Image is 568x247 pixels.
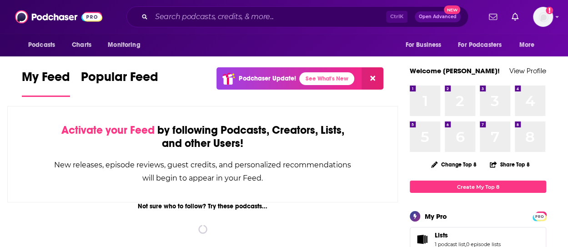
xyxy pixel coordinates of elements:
[425,212,447,221] div: My Pro
[15,8,102,25] img: Podchaser - Follow, Share and Rate Podcasts
[419,15,457,19] span: Open Advanced
[108,39,140,51] span: Monitoring
[399,36,452,54] button: open menu
[151,10,386,24] input: Search podcasts, credits, & more...
[239,75,296,82] p: Podchaser Update!
[546,7,553,14] svg: Add a profile image
[513,36,546,54] button: open menu
[66,36,97,54] a: Charts
[452,36,515,54] button: open menu
[435,231,448,239] span: Lists
[22,69,70,97] a: My Feed
[519,39,535,51] span: More
[81,69,158,97] a: Popular Feed
[509,66,546,75] a: View Profile
[61,123,155,137] span: Activate your Feed
[533,7,553,27] span: Logged in as khileman
[72,39,91,51] span: Charts
[426,159,482,170] button: Change Top 8
[53,124,352,150] div: by following Podcasts, Creators, Lists, and other Users!
[28,39,55,51] span: Podcasts
[534,213,545,220] span: PRO
[53,158,352,185] div: New releases, episode reviews, guest credits, and personalized recommendations will begin to appe...
[410,181,546,193] a: Create My Top 8
[81,69,158,90] span: Popular Feed
[413,233,431,246] a: Lists
[485,9,501,25] a: Show notifications dropdown
[435,231,501,239] a: Lists
[410,66,500,75] a: Welcome [PERSON_NAME]!
[22,36,67,54] button: open menu
[415,11,461,22] button: Open AdvancedNew
[489,156,530,173] button: Share Top 8
[7,202,398,210] div: Not sure who to follow? Try these podcasts...
[126,6,468,27] div: Search podcasts, credits, & more...
[508,9,522,25] a: Show notifications dropdown
[386,11,407,23] span: Ctrl K
[533,7,553,27] button: Show profile menu
[101,36,152,54] button: open menu
[22,69,70,90] span: My Feed
[405,39,441,51] span: For Business
[458,39,502,51] span: For Podcasters
[444,5,460,14] span: New
[533,7,553,27] img: User Profile
[299,72,354,85] a: See What's New
[534,212,545,219] a: PRO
